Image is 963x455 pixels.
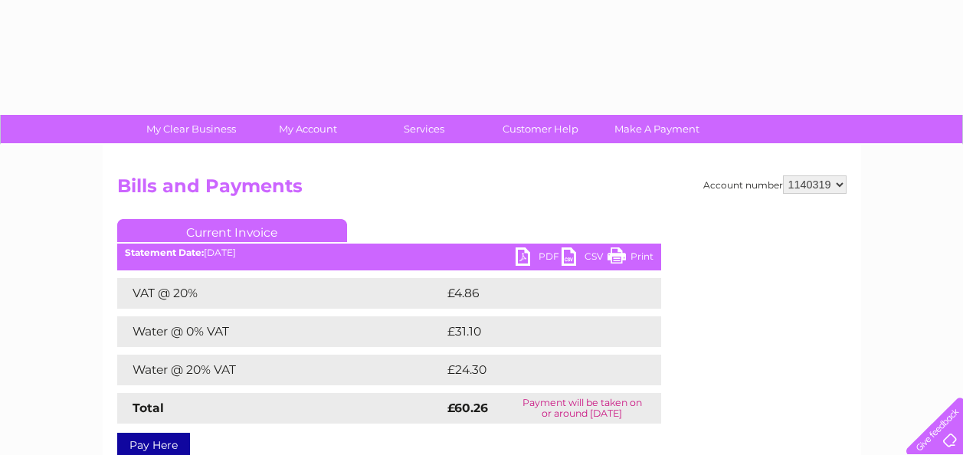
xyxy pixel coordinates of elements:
[444,355,631,385] td: £24.30
[516,247,562,270] a: PDF
[503,393,661,424] td: Payment will be taken on or around [DATE]
[117,175,847,205] h2: Bills and Payments
[117,316,444,347] td: Water @ 0% VAT
[447,401,488,415] strong: £60.26
[703,175,847,194] div: Account number
[117,355,444,385] td: Water @ 20% VAT
[117,247,661,258] div: [DATE]
[594,115,720,143] a: Make A Payment
[244,115,371,143] a: My Account
[444,316,627,347] td: £31.10
[562,247,608,270] a: CSV
[117,278,444,309] td: VAT @ 20%
[125,247,204,258] b: Statement Date:
[444,278,626,309] td: £4.86
[477,115,604,143] a: Customer Help
[608,247,653,270] a: Print
[361,115,487,143] a: Services
[128,115,254,143] a: My Clear Business
[117,219,347,242] a: Current Invoice
[133,401,164,415] strong: Total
